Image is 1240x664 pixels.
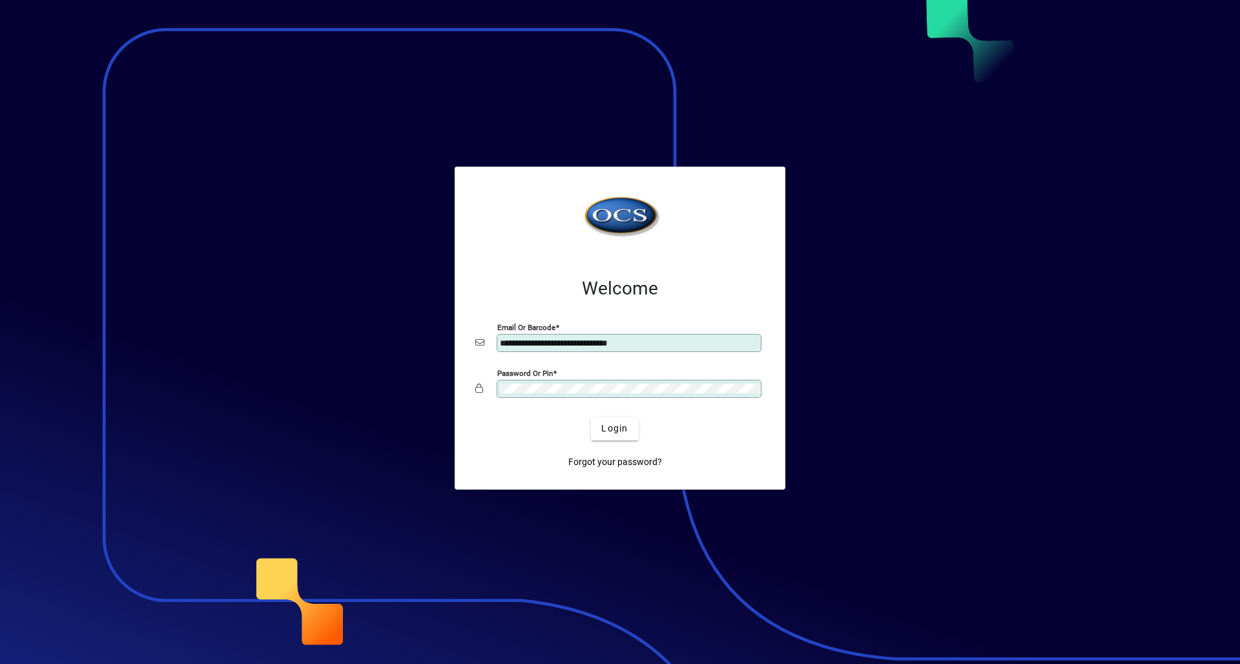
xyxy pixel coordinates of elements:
[497,322,555,331] mat-label: Email or Barcode
[591,417,638,441] button: Login
[568,455,662,469] span: Forgot your password?
[601,422,628,435] span: Login
[563,451,667,474] a: Forgot your password?
[475,278,765,300] h2: Welcome
[497,368,553,377] mat-label: Password or Pin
